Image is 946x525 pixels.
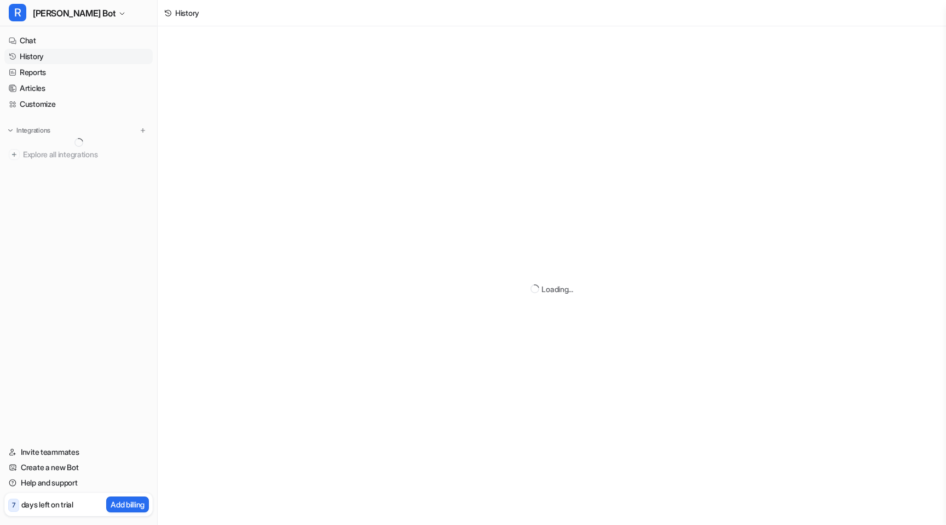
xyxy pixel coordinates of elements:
[4,81,153,96] a: Articles
[106,497,149,512] button: Add billing
[111,499,145,510] p: Add billing
[7,127,14,134] img: expand menu
[12,500,15,510] p: 7
[9,4,26,21] span: R
[4,147,153,162] a: Explore all integrations
[541,283,573,295] div: Loading...
[4,65,153,80] a: Reports
[4,96,153,112] a: Customize
[4,33,153,48] a: Chat
[16,126,50,135] p: Integrations
[4,444,153,460] a: Invite teammates
[21,499,73,510] p: days left on trial
[4,475,153,490] a: Help and support
[23,146,148,163] span: Explore all integrations
[4,49,153,64] a: History
[4,125,54,136] button: Integrations
[4,460,153,475] a: Create a new Bot
[175,7,199,19] div: History
[33,5,116,21] span: [PERSON_NAME] Bot
[9,149,20,160] img: explore all integrations
[139,127,147,134] img: menu_add.svg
